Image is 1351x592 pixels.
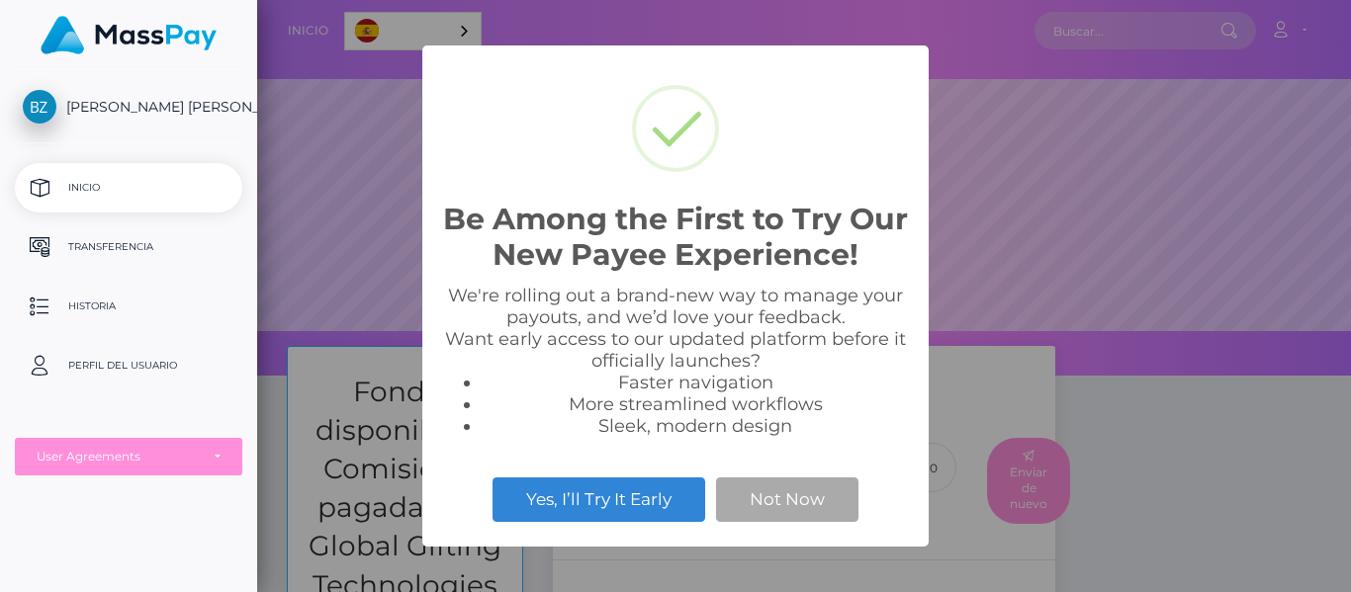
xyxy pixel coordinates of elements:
p: Historia [23,292,234,321]
h2: Be Among the First to Try Our New Payee Experience! [442,202,909,273]
div: User Agreements [37,449,199,465]
button: Not Now [716,477,858,521]
div: We're rolling out a brand-new way to manage your payouts, and we’d love your feedback. Want early... [442,285,909,437]
span: [PERSON_NAME] [PERSON_NAME] [15,98,242,116]
p: Perfil del usuario [23,351,234,381]
li: Faster navigation [482,372,909,393]
img: MassPay [41,16,217,54]
p: Transferencia [23,232,234,262]
li: More streamlined workflows [482,393,909,415]
p: Inicio [23,173,234,203]
li: Sleek, modern design [482,415,909,437]
button: Yes, I’ll Try It Early [493,477,705,521]
button: User Agreements [15,438,242,475]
